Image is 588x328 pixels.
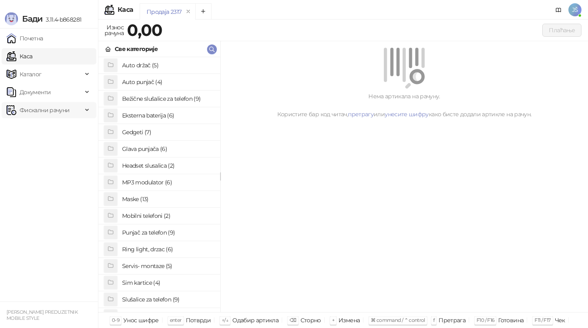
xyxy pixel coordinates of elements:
[332,317,334,323] span: +
[122,293,214,306] h4: Slušalice za telefon (9)
[498,315,523,326] div: Готовина
[122,259,214,273] h4: Servis- montaze (5)
[183,8,194,15] button: remove
[122,209,214,222] h4: Mobilni telefoni (2)
[118,7,133,13] div: Каса
[385,111,429,118] a: унесите шифру
[115,44,158,53] div: Све категорије
[7,309,78,321] small: [PERSON_NAME] PREDUZETNIK MOBILE STYLE
[7,48,32,64] a: Каса
[122,176,214,189] h4: MP3 modulator (6)
[232,315,278,326] div: Одабир артикла
[42,16,81,23] span: 3.11.4-b868281
[301,315,321,326] div: Сторно
[433,317,434,323] span: f
[339,315,360,326] div: Измена
[568,3,581,16] span: JŠ
[122,59,214,72] h4: Auto držač (5)
[147,7,181,16] div: Продаја 2317
[122,193,214,206] h4: Maske (13)
[103,22,125,38] div: Износ рачуна
[555,315,565,326] div: Чек
[122,75,214,89] h4: Auto punjač (4)
[20,102,69,118] span: Фискални рачуни
[112,317,119,323] span: 0-9
[552,3,565,16] a: Документација
[123,315,159,326] div: Унос шифре
[5,12,18,25] img: Logo
[222,317,228,323] span: ↑/↓
[122,159,214,172] h4: Headset slusalica (2)
[542,24,581,37] button: Плаћање
[170,317,182,323] span: enter
[195,3,212,20] button: Add tab
[7,30,43,47] a: Почетна
[122,126,214,139] h4: Gedgeti (7)
[230,92,578,119] div: Нема артикала на рачуну. Користите бар код читач, или како бисте додали артикле на рачун.
[290,317,296,323] span: ⌫
[348,111,374,118] a: претрагу
[439,315,465,326] div: Претрага
[98,57,220,312] div: grid
[122,109,214,122] h4: Eksterna baterija (6)
[535,317,550,323] span: F11 / F17
[186,315,211,326] div: Потврди
[371,317,425,323] span: ⌘ command / ⌃ control
[122,226,214,239] h4: Punjač za telefon (9)
[127,20,162,40] strong: 0,00
[122,243,214,256] h4: Ring light, drzac (6)
[477,317,494,323] span: F10 / F16
[20,84,51,100] span: Документи
[22,14,42,24] span: Бади
[122,310,214,323] h4: Staklo za telefon (7)
[122,92,214,105] h4: Bežične slušalice za telefon (9)
[20,66,42,82] span: Каталог
[122,142,214,155] h4: Glava punjača (6)
[122,276,214,289] h4: Sim kartice (4)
